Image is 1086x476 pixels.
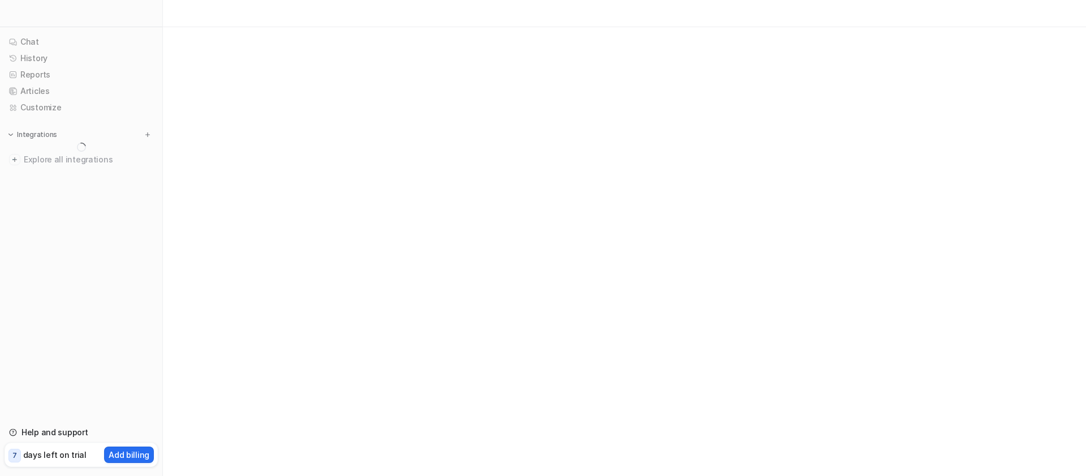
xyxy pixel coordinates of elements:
[12,451,17,461] p: 7
[5,152,158,168] a: Explore all integrations
[5,100,158,115] a: Customize
[5,424,158,440] a: Help and support
[9,154,20,165] img: explore all integrations
[17,130,57,139] p: Integrations
[104,447,154,463] button: Add billing
[5,83,158,99] a: Articles
[144,131,152,139] img: menu_add.svg
[5,34,158,50] a: Chat
[5,50,158,66] a: History
[23,449,87,461] p: days left on trial
[24,151,153,169] span: Explore all integrations
[5,129,61,140] button: Integrations
[7,131,15,139] img: expand menu
[109,449,149,461] p: Add billing
[5,67,158,83] a: Reports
